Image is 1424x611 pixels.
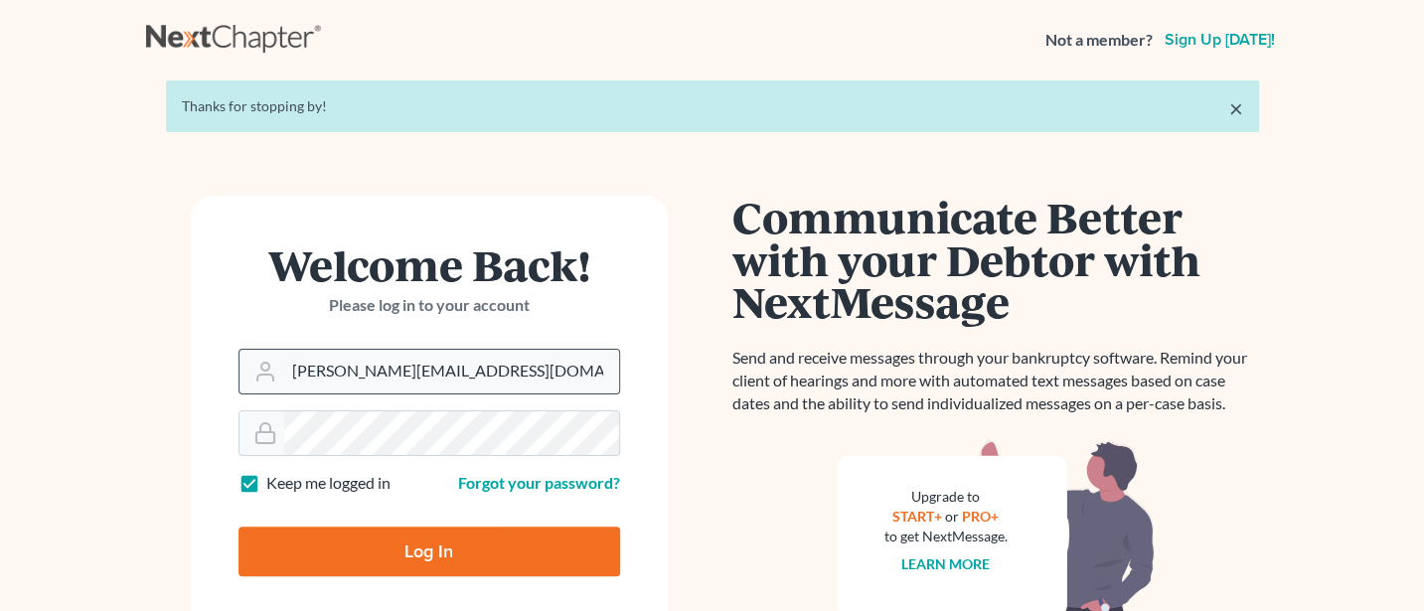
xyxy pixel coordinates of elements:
[1161,32,1279,48] a: Sign up [DATE]!
[732,347,1259,415] p: Send and receive messages through your bankruptcy software. Remind your client of hearings and mo...
[238,527,620,576] input: Log In
[238,294,620,317] p: Please log in to your account
[901,555,990,572] a: Learn more
[238,243,620,286] h1: Welcome Back!
[458,473,620,492] a: Forgot your password?
[884,527,1008,546] div: to get NextMessage.
[266,472,391,495] label: Keep me logged in
[1045,29,1153,52] strong: Not a member?
[732,196,1259,323] h1: Communicate Better with your Debtor with NextMessage
[884,487,1008,507] div: Upgrade to
[1229,96,1243,120] a: ×
[892,508,942,525] a: START+
[945,508,959,525] span: or
[284,350,619,393] input: Email Address
[962,508,999,525] a: PRO+
[182,96,1243,116] div: Thanks for stopping by!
